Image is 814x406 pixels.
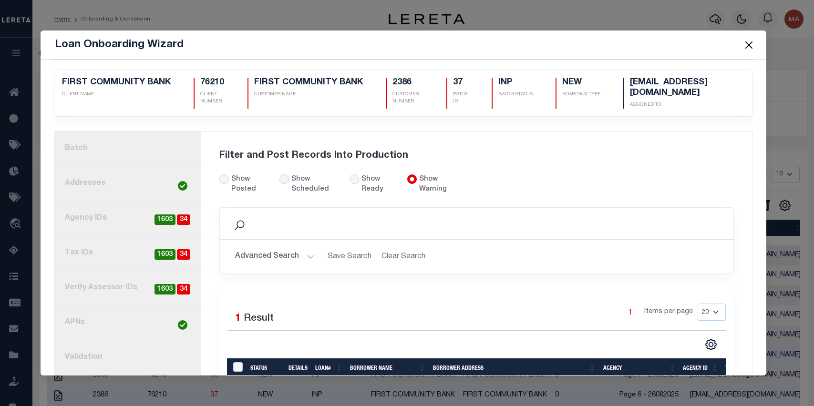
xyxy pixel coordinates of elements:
[311,358,346,377] th: Loan#: activate to sort column ascending
[453,78,469,88] h5: 37
[200,91,225,105] p: CLIENT NUMBER
[54,166,201,201] a: Addresses
[392,91,423,105] p: CUSTOMER NUMBER
[429,358,599,377] th: Borrower Address: activate to sort column ascending
[291,174,339,195] label: Show Scheduled
[679,358,721,377] th: Agency ID: activate to sort column ascending
[177,249,190,260] span: 34
[630,78,722,98] h5: [EMAIL_ADDRESS][DOMAIN_NAME]
[630,101,722,109] p: Assigned To
[235,314,241,324] span: 1
[562,78,600,88] h5: NEW
[155,249,175,260] span: 1603
[346,358,429,377] th: Borrower Name: activate to sort column ascending
[244,311,274,326] label: Result
[177,214,190,225] span: 34
[247,358,285,377] th: Status
[54,271,201,305] a: Verify Assessor IDs341603
[562,91,600,98] p: Boarding Type
[254,91,363,98] p: CUSTOMER NAME
[55,38,184,51] h5: Loan Onboarding Wizard
[155,214,175,225] span: 1603
[178,320,187,330] img: check-icon-green.svg
[227,358,247,377] th: LoanPrepID
[644,307,693,317] span: Items per page
[178,181,187,191] img: check-icon-green.svg
[498,78,533,88] h5: INP
[721,358,799,377] th: Tax ID: activate to sort column ascending
[219,137,734,174] div: Filter and Post Records Into Production
[599,358,680,377] th: Agency: activate to sort column ascending
[392,78,423,88] h5: 2386
[235,247,314,266] button: Advanced Search
[453,91,469,105] p: BATCH ID
[231,174,268,195] label: Show Posted
[361,174,396,195] label: Show Ready
[177,284,190,295] span: 34
[54,236,201,271] a: Tax IDs341603
[54,132,201,166] a: Batch
[254,78,363,88] h5: FIRST COMMUNITY BANK
[498,91,533,98] p: BATCH STATUS
[419,174,458,195] label: Show Warning
[285,358,311,377] th: Details
[62,78,171,88] h5: FIRST COMMUNITY BANK
[54,201,201,236] a: Agency IDs341603
[742,39,755,51] button: Close
[625,307,635,317] a: 1
[155,284,175,295] span: 1603
[54,340,201,375] a: Validation
[200,78,225,88] h5: 76210
[62,91,171,98] p: CLIENT NAME
[54,305,201,340] a: APNs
